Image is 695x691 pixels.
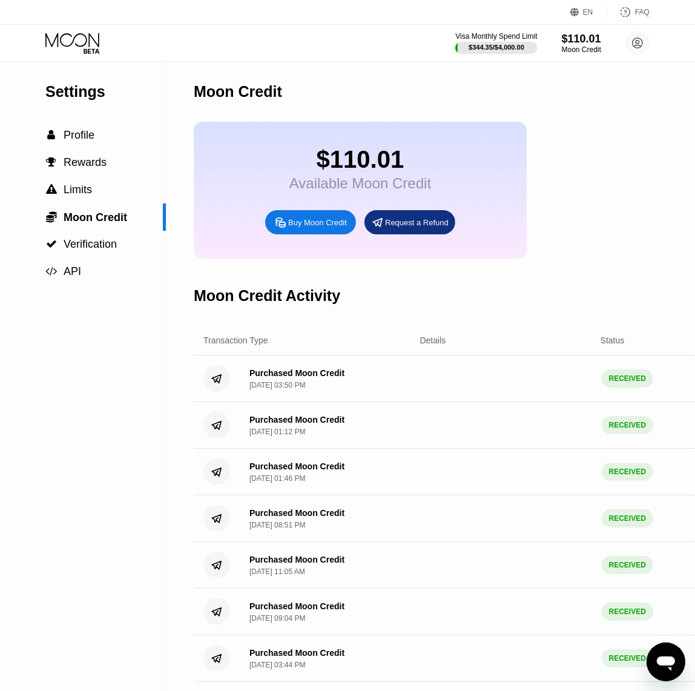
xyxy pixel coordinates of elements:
[562,45,601,54] div: Moon Credit
[455,32,537,54] div: Visa Monthly Spend Limit$344.35/$4,000.00
[455,32,537,41] div: Visa Monthly Spend Limit
[249,508,344,518] div: Purchased Moon Credit
[203,336,268,345] div: Transaction Type
[46,211,57,223] span: 
[602,509,653,527] div: RECEIVED
[265,210,356,234] div: Buy Moon Credit
[249,555,344,564] div: Purchased Moon Credit
[46,266,58,277] span: 
[562,33,601,45] div: $110.01
[602,603,653,621] div: RECEIVED
[45,130,58,141] div: 
[194,83,282,101] div: Moon Credit
[249,474,305,483] div: [DATE] 01:46 PM
[45,157,58,168] div: 
[194,287,340,305] div: Moon Credit Activity
[249,567,305,576] div: [DATE] 11:05 AM
[45,83,166,101] div: Settings
[289,175,431,192] div: Available Moon Credit
[45,184,58,195] div: 
[249,428,305,436] div: [DATE] 01:12 PM
[46,184,57,195] span: 
[583,8,593,16] div: EN
[602,649,653,667] div: RECEIVED
[635,8,650,16] div: FAQ
[64,238,117,250] span: Verification
[602,463,653,481] div: RECEIVED
[45,239,58,250] div: 
[289,146,431,173] div: $110.01
[249,415,344,425] div: Purchased Moon Credit
[601,336,625,345] div: Status
[570,6,607,18] div: EN
[420,336,446,345] div: Details
[64,265,81,277] span: API
[64,183,92,196] span: Limits
[249,648,344,658] div: Purchased Moon Credit
[288,217,347,228] div: Buy Moon Credit
[45,266,58,277] div: 
[47,157,57,168] span: 
[45,211,58,223] div: 
[607,6,650,18] div: FAQ
[48,130,56,141] span: 
[469,44,524,51] div: $344.35 / $4,000.00
[562,33,601,54] div: $110.01Moon Credit
[64,129,94,141] span: Profile
[46,239,57,250] span: 
[249,661,305,669] div: [DATE] 03:44 PM
[64,211,127,223] span: Moon Credit
[249,614,305,623] div: [DATE] 09:04 PM
[647,643,685,681] iframe: Кнопка запуска окна обмена сообщениями
[602,556,653,574] div: RECEIVED
[249,368,344,378] div: Purchased Moon Credit
[249,601,344,611] div: Purchased Moon Credit
[602,369,653,388] div: RECEIVED
[364,210,455,234] div: Request a Refund
[249,381,305,389] div: [DATE] 03:50 PM
[64,156,107,168] span: Rewards
[385,217,449,228] div: Request a Refund
[249,521,305,529] div: [DATE] 08:51 PM
[249,461,344,471] div: Purchased Moon Credit
[602,416,653,434] div: RECEIVED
